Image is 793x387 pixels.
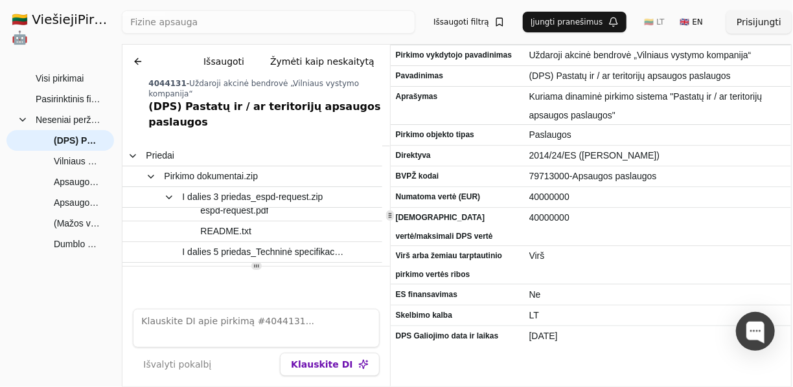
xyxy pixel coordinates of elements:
span: 40000000 [529,188,787,206]
span: I dalies 6 priedas_Įvykdytų sutarčių sąrašas.docx [182,263,344,282]
span: Dumblo sausinimo cecho pirmo bunkerio perdangos kapitalinio remonto darbai (supaprastintas atvira... [54,234,101,254]
span: (DPS) Pastatų ir / ar teritorijų apsaugos paslaugos [54,131,101,150]
span: Uždaroji akcinė bendrovė „Vilniaus vystymo kompanija“ [529,46,787,65]
button: Klauskite DI [280,353,379,376]
span: [DEMOGRAPHIC_DATA] vertė/maksimali DPS vertė [396,208,519,246]
span: Direktyva [396,146,519,165]
div: - [148,78,384,99]
span: ES finansavimas [396,285,519,304]
span: Neseniai peržiūrėti pirkimai [36,110,101,129]
button: Žymėti kaip neskaitytą [260,50,385,73]
span: Pavadinimas [396,67,519,85]
span: 79713000-Apsaugos paslaugos [529,167,787,186]
span: Skelbimo kalba [396,306,519,325]
span: Numatoma vertė (EUR) [396,188,519,206]
span: I dalies 3 priedas_espd-request.zip [182,188,323,206]
span: (DPS) Pastatų ir / ar teritorijų apsaugos paslaugos [529,67,787,85]
span: Vilniaus miesto ikimokyklinio ugdymo įstaigų pastatų apsaugos paslaugos [54,151,101,171]
span: Ne [529,285,787,304]
span: Apsaugos paslaugų užsakymai per CPO LT elektroninį katalogą (seno CVP IS Nr. 504287) [54,172,101,192]
span: Visi pirkimai [36,69,84,88]
span: Apsaugos bendrabučiuose paslaugos [54,193,101,212]
span: Kuriama dinaminė pirkimo sistema "Pastatų ir / ar teritorijų apsaugos paslaugos" [529,87,787,125]
span: Pasirinktinis filtras (3696) [36,89,101,109]
button: Išsaugoti [193,50,255,73]
button: Įjungti pranešimus [523,12,626,32]
span: 40000000 [529,208,787,227]
span: Virš [529,247,787,266]
span: Pirkimo vykdytojo pavadinimas [396,46,519,65]
span: BVPŽ kodai [396,167,519,186]
button: Išsaugoti filtrą [426,12,512,32]
span: Priedai [146,146,174,165]
span: [DATE] [529,327,787,346]
span: Pirkimo dokumentai.zip [164,167,258,186]
div: (DPS) Pastatų ir / ar teritorijų apsaugos paslaugos [148,99,384,130]
span: I dalies 5 priedas_Techninė specifikacija.docx [182,243,344,261]
input: Greita paieška... [122,10,415,34]
span: espd-request.pdf [200,201,268,220]
span: Aprašymas [396,87,519,106]
span: LT [529,306,787,325]
span: DPS Galiojimo data ir laikas [396,327,519,346]
button: 🇬🇧 EN [672,12,711,32]
span: Paslaugos [529,126,787,144]
span: Virš arba žemiau tarptautinio pirkimo vertės ribos [396,247,519,285]
button: Prisijungti [726,10,792,34]
span: (Mažos vertės skelbiama apklausa) Dėl objektų apsaugos, techninės priežiūros bei remonto paslaugas [54,214,101,233]
span: Pirkimo objekto tipas [396,126,519,144]
span: README.txt [200,222,251,241]
span: 4044131 [148,79,186,88]
span: Uždaroji akcinė bendrovė „Vilniaus vystymo kompanija“ [148,79,359,98]
span: 2014/24/ES ([PERSON_NAME]) [529,146,787,165]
